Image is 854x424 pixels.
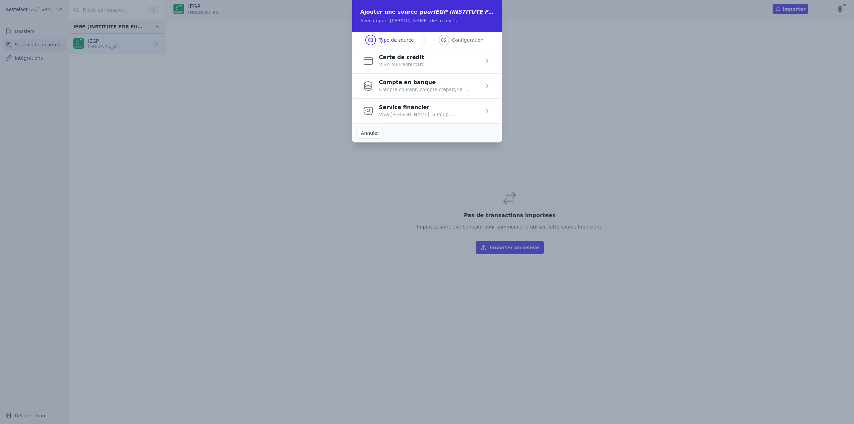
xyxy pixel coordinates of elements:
[452,37,484,43] span: Configuration
[368,37,374,43] span: 01
[363,105,456,117] button: Service financier Viva [PERSON_NAME], Sumup, ...
[360,17,494,24] p: Avec import [PERSON_NAME] des relevés
[379,80,470,84] p: Compte en banque
[379,55,425,59] p: Carte de crédit
[352,32,502,48] nav: Progress
[419,9,570,15] span: pour IEGP (INSTITUTE FOR EU-GULF PARTNERSHIP)
[363,80,470,92] button: Compte en banque Compte courant, compte d'épargne, ...
[360,8,494,16] h2: Ajouter une source
[358,128,382,138] button: Annuler
[441,37,447,43] span: 02
[363,55,425,67] button: Carte de crédit VISA ou Mastercard
[379,105,456,109] p: Service financier
[379,37,414,43] span: Type de source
